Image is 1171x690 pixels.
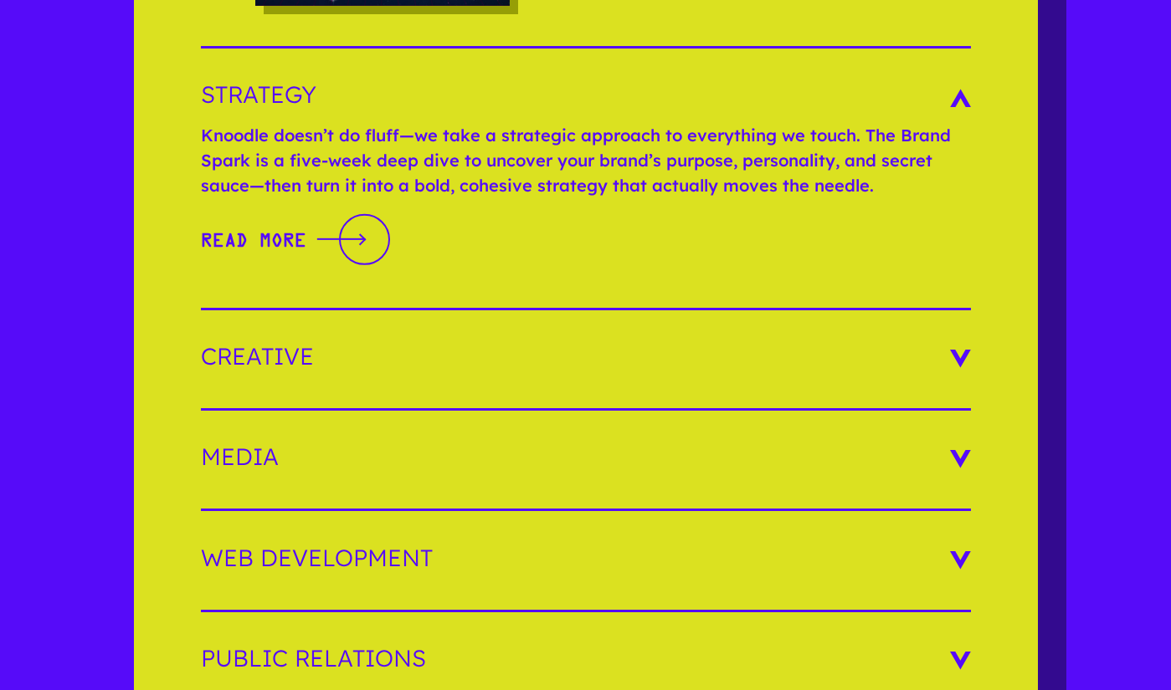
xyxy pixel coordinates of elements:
[131,438,213,450] em: Driven by SalesIQ
[35,211,292,380] span: We are offline. Please leave us a message.
[87,94,281,115] div: Leave a message
[201,212,390,268] a: Read MoreRead More
[201,106,971,268] div: Knoodle doesn’t do fluff—we take a strategic approach to everything we touch. The Brand Spark is ...
[116,439,127,449] img: salesiqlogo_leal7QplfZFryJ6FIlVepeu7OftD7mt8q6exU6-34PB8prfIgodN67KcxXM9Y7JQ_.png
[201,647,971,670] h3: Public Relations
[28,100,70,110] img: logo_Zg8I0qSkbAqR2WFHt3p6CTuqpyXMFPubPcD2OT02zFN43Cy9FUNNG3NEPhM_Q1qe_.png
[8,457,319,515] textarea: Type your message and click 'Submit'
[245,515,304,538] em: Submit
[201,445,971,468] h3: Media
[201,83,971,106] h3: Strategy
[201,546,971,570] h3: Web Development
[275,8,315,49] div: Minimize live chat window
[201,345,971,368] h3: Creative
